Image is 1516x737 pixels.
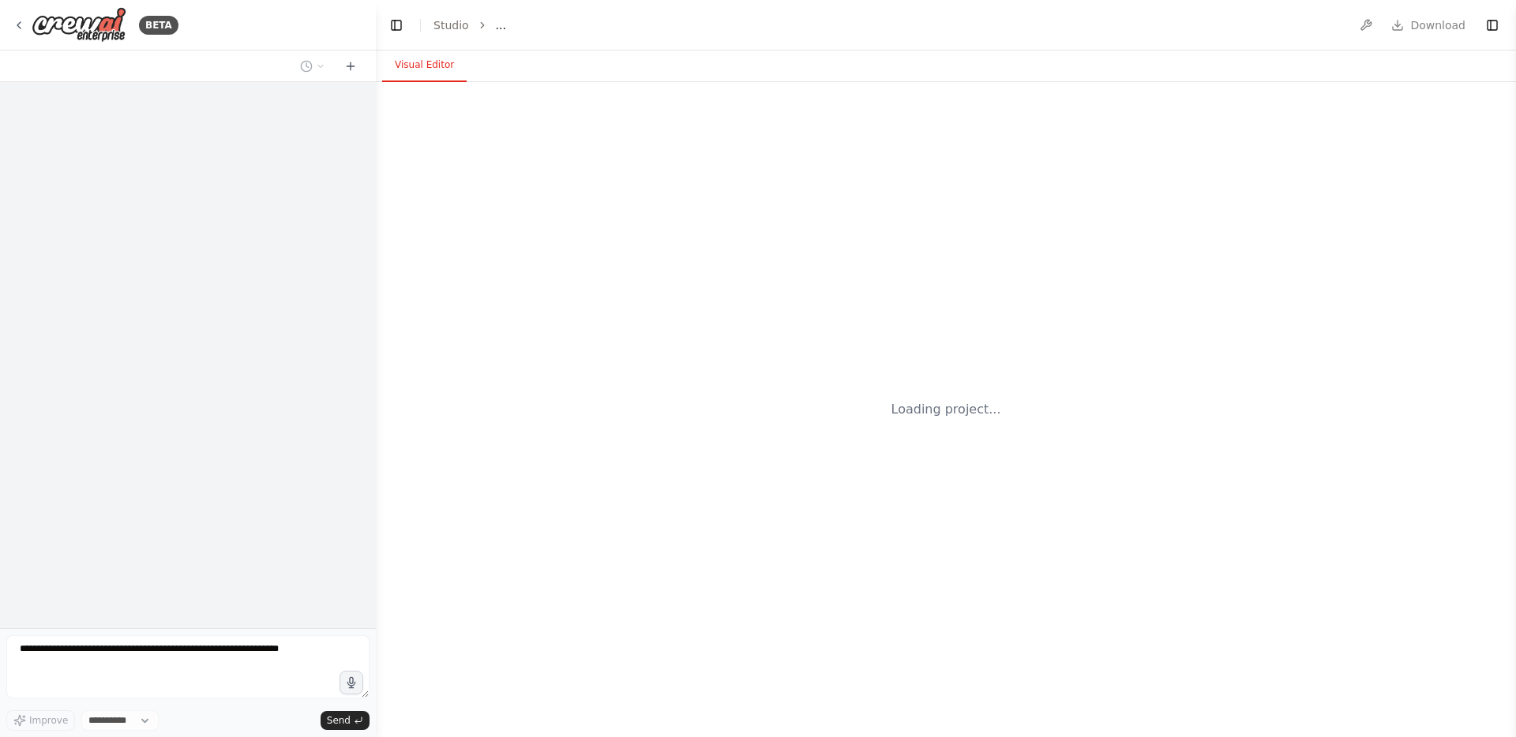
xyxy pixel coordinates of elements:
[382,49,467,82] button: Visual Editor
[1481,14,1503,36] button: Show right sidebar
[891,400,1001,419] div: Loading project...
[32,7,126,43] img: Logo
[496,17,506,33] span: ...
[433,17,506,33] nav: breadcrumb
[6,710,75,731] button: Improve
[340,671,363,694] button: Click to speak your automation idea
[29,714,68,727] span: Improve
[321,711,370,730] button: Send
[338,57,363,76] button: Start a new chat
[139,16,178,35] div: BETA
[433,19,469,32] a: Studio
[385,14,407,36] button: Hide left sidebar
[327,714,351,727] span: Send
[294,57,332,76] button: Switch to previous chat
